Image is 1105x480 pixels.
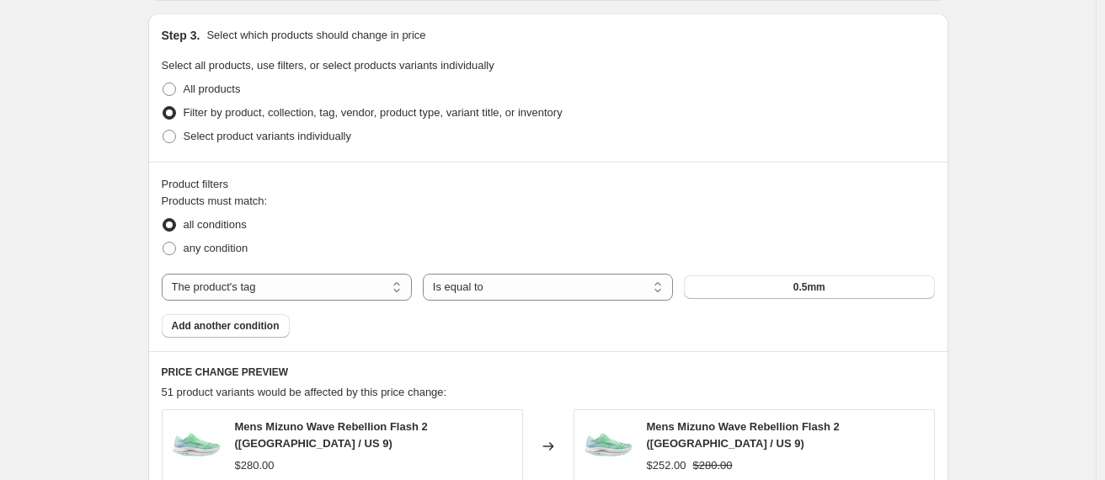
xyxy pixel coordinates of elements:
[162,195,268,207] span: Products must match:
[647,457,686,474] div: $252.00
[693,457,733,474] strike: $280.00
[162,176,935,193] div: Product filters
[684,275,934,299] button: 0.5mm
[162,386,447,398] span: 51 product variants would be affected by this price change:
[184,83,241,95] span: All products
[162,365,935,379] h6: PRICE CHANGE PREVIEW
[184,218,247,231] span: all conditions
[184,106,563,119] span: Filter by product, collection, tag, vendor, product type, variant title, or inventory
[184,242,248,254] span: any condition
[235,420,428,450] span: Mens Mizuno Wave Rebellion Flash 2 ([GEOGRAPHIC_DATA] / US 9)
[162,59,494,72] span: Select all products, use filters, or select products variants individually
[206,27,425,44] p: Select which products should change in price
[235,457,275,474] div: $280.00
[171,421,222,472] img: Mens-Mizuno-Wave-Rebellion-Flash-2-Neo-Mint_Vintage-Indigo-J1GC2435-81_80x.jpg
[172,319,280,333] span: Add another condition
[162,314,290,338] button: Add another condition
[793,280,825,294] span: 0.5mm
[647,420,840,450] span: Mens Mizuno Wave Rebellion Flash 2 ([GEOGRAPHIC_DATA] / US 9)
[184,130,351,142] span: Select product variants individually
[162,27,200,44] h2: Step 3.
[583,421,633,472] img: Mens-Mizuno-Wave-Rebellion-Flash-2-Neo-Mint_Vintage-Indigo-J1GC2435-81_80x.jpg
